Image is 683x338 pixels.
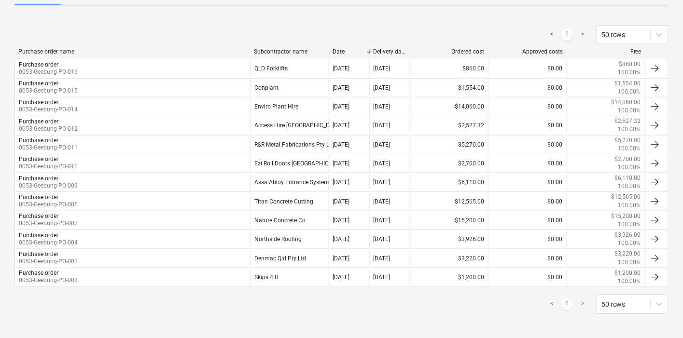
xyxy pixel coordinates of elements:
[410,136,488,153] div: $5,270.00
[488,174,566,190] div: $0.00
[618,163,641,172] p: 100.00%
[410,269,488,285] div: $1,200.00
[410,231,488,247] div: $3,926.00
[19,118,58,125] div: Purchase order
[618,220,641,229] p: 100.00%
[333,141,350,148] div: [DATE]
[374,160,390,167] div: [DATE]
[488,98,566,115] div: $0.00
[615,269,641,277] p: $1,200.00
[374,179,390,186] div: [DATE]
[250,98,328,115] div: Enviro Plant Hire
[618,202,641,210] p: 100.00%
[333,255,350,262] div: [DATE]
[492,48,563,55] div: Approved costs
[19,194,58,201] div: Purchase order
[410,155,488,172] div: $2,700.00
[410,174,488,190] div: $6,110.00
[250,136,328,153] div: R&R Metal Fabrications Pty Ltd
[19,182,78,190] p: 0053-Geebung-PO-009
[374,255,390,262] div: [DATE]
[488,212,566,229] div: $0.00
[333,160,350,167] div: [DATE]
[577,29,588,41] a: Next page
[414,48,485,55] div: Ordered cost
[410,117,488,134] div: $2,527.32
[488,269,566,285] div: $0.00
[333,274,350,281] div: [DATE]
[618,277,641,285] p: 100.00%
[374,236,390,243] div: [DATE]
[615,136,641,145] p: $5,270.00
[374,141,390,148] div: [DATE]
[618,107,641,115] p: 100.00%
[19,276,78,284] p: 0053-Geebung-PO-002
[250,60,328,77] div: QLD Forklifts
[546,298,558,310] a: Previous page
[373,48,406,55] div: Delivery date
[488,250,566,266] div: $0.00
[250,250,328,266] div: Denmac Qld Pty Ltd
[374,103,390,110] div: [DATE]
[250,80,328,96] div: Conplant
[333,198,350,205] div: [DATE]
[333,84,350,91] div: [DATE]
[333,236,350,243] div: [DATE]
[19,162,78,171] p: 0053-Geebung-PO-010
[571,48,641,55] div: Free
[333,217,350,224] div: [DATE]
[615,117,641,125] p: $2,527.32
[618,182,641,190] p: 100.00%
[619,60,641,68] p: $860.00
[488,193,566,209] div: $0.00
[410,60,488,77] div: $860.00
[410,80,488,96] div: $1,554.00
[618,125,641,134] p: 100.00%
[612,193,641,201] p: $12,565.00
[612,98,641,107] p: $14,060.00
[615,155,641,163] p: $2,700.00
[19,137,58,144] div: Purchase order
[333,48,365,55] div: Date
[19,80,58,87] div: Purchase order
[561,298,573,310] a: Page 1 is your current page
[250,231,328,247] div: Northside Roofing
[19,239,78,247] p: 0053-Geebung-PO-004
[615,250,641,258] p: $3,220.00
[410,98,488,115] div: $14,060.00
[19,213,58,219] div: Purchase order
[19,251,58,257] div: Purchase order
[19,175,58,182] div: Purchase order
[410,212,488,229] div: $15,200.00
[19,232,58,239] div: Purchase order
[19,125,78,133] p: 0053-Geebung-PO-012
[333,103,350,110] div: [DATE]
[561,29,573,41] a: Page 1 is your current page
[250,117,328,134] div: Access Hire [GEOGRAPHIC_DATA]
[618,258,641,267] p: 100.00%
[19,201,78,209] p: 0053-Geebung-PO-006
[374,84,390,91] div: [DATE]
[19,99,58,106] div: Purchase order
[488,136,566,153] div: $0.00
[374,217,390,224] div: [DATE]
[577,298,588,310] a: Next page
[250,155,328,172] div: Ezi Roll Doors [GEOGRAPHIC_DATA]
[488,155,566,172] div: $0.00
[19,270,58,276] div: Purchase order
[250,269,328,285] div: Skips 4 U
[250,174,328,190] div: Assa Abloy Entrance Systems - PDS
[488,80,566,96] div: $0.00
[250,193,328,209] div: Titan Concrete Cutting
[333,179,350,186] div: [DATE]
[18,48,246,55] div: Purchase order name
[19,219,78,228] p: 0053-Geebung-PO-007
[488,117,566,134] div: $0.00
[19,87,78,95] p: 0053-Geebung-PO-015
[374,65,390,72] div: [DATE]
[254,48,325,55] div: Subcontractor name
[374,122,390,129] div: [DATE]
[615,80,641,88] p: $1,554.00
[410,250,488,266] div: $3,220.00
[615,174,641,182] p: $6,110.00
